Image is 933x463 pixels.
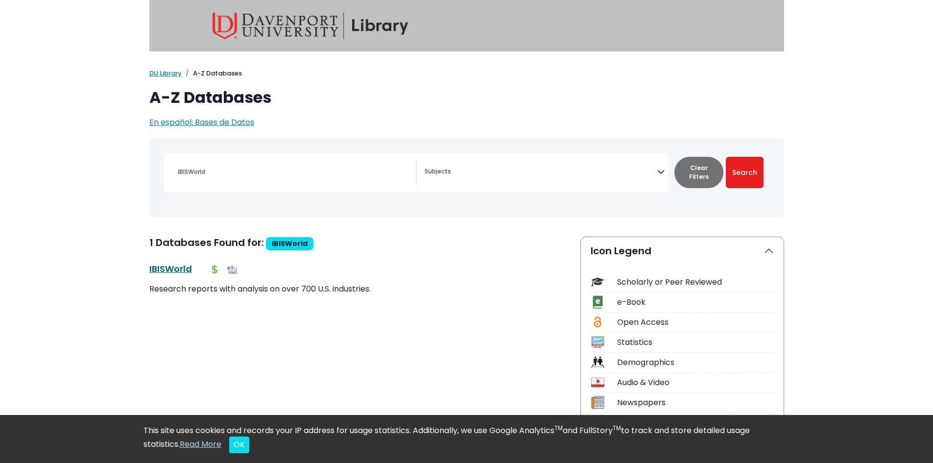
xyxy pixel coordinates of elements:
[272,239,308,248] span: IBISWorld
[617,276,774,288] div: Scholarly or Peer Reviewed
[180,439,221,450] a: Read More
[149,263,192,275] a: IBISWorld
[213,12,408,39] img: Davenport University Library
[591,356,604,369] img: Icon Demographics
[149,69,784,78] nav: breadcrumb
[581,237,784,265] button: Icon Legend
[182,69,242,78] li: A-Z Databases
[617,337,774,348] div: Statistics
[149,138,784,217] nav: Search filters
[149,283,569,295] p: Research reports with analysis on over 700 U.S. industries.
[149,236,264,249] span: 1 Databases Found for:
[591,336,604,349] img: Icon Statistics
[229,437,249,453] button: Close
[554,424,563,432] sup: TM
[172,165,416,179] input: Search database by title or keyword
[149,88,784,107] h1: A-Z Databases
[613,424,621,432] sup: TM
[591,275,604,289] img: Icon Scholarly or Peer Reviewed
[674,157,723,188] button: Clear Filters
[726,157,764,188] button: Submit for Search Results
[425,169,657,176] textarea: Search
[149,117,254,128] a: En español: Bases de Datos
[227,265,237,274] img: Industry Report
[591,376,604,389] img: Icon Audio & Video
[617,377,774,389] div: Audio & Video
[591,396,604,409] img: Icon Newspapers
[210,265,219,274] img: Financial Report
[144,425,790,453] div: This site uses cookies and records your IP address for usage statistics. Additionally, we use Goo...
[591,295,604,309] img: Icon e-Book
[617,317,774,328] div: Open Access
[617,397,774,409] div: Newspapers
[617,357,774,368] div: Demographics
[149,69,182,78] a: DU Library
[592,316,604,329] img: Icon Open Access
[617,296,774,308] div: e-Book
